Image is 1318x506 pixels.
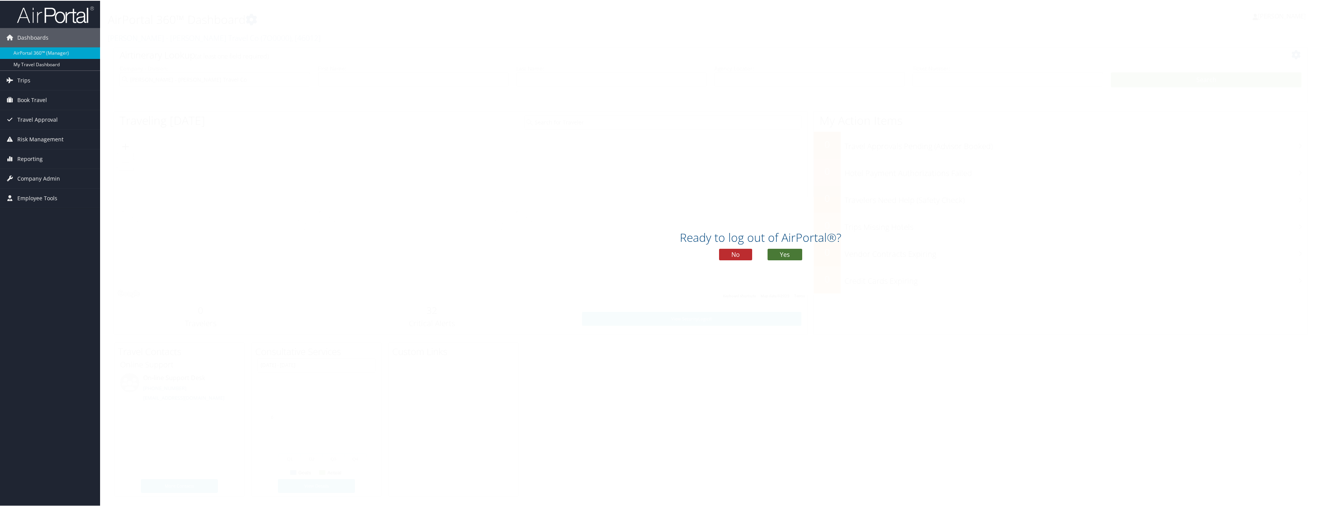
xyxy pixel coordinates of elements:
span: Company Admin [17,168,60,188]
span: Employee Tools [17,188,57,207]
span: Book Travel [17,90,47,109]
span: Reporting [17,149,43,168]
img: airportal-logo.png [17,5,94,23]
span: Risk Management [17,129,64,148]
span: Dashboards [17,27,49,47]
span: Travel Approval [17,109,58,129]
span: Trips [17,70,30,89]
button: No [719,248,752,260]
button: Yes [768,248,802,260]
